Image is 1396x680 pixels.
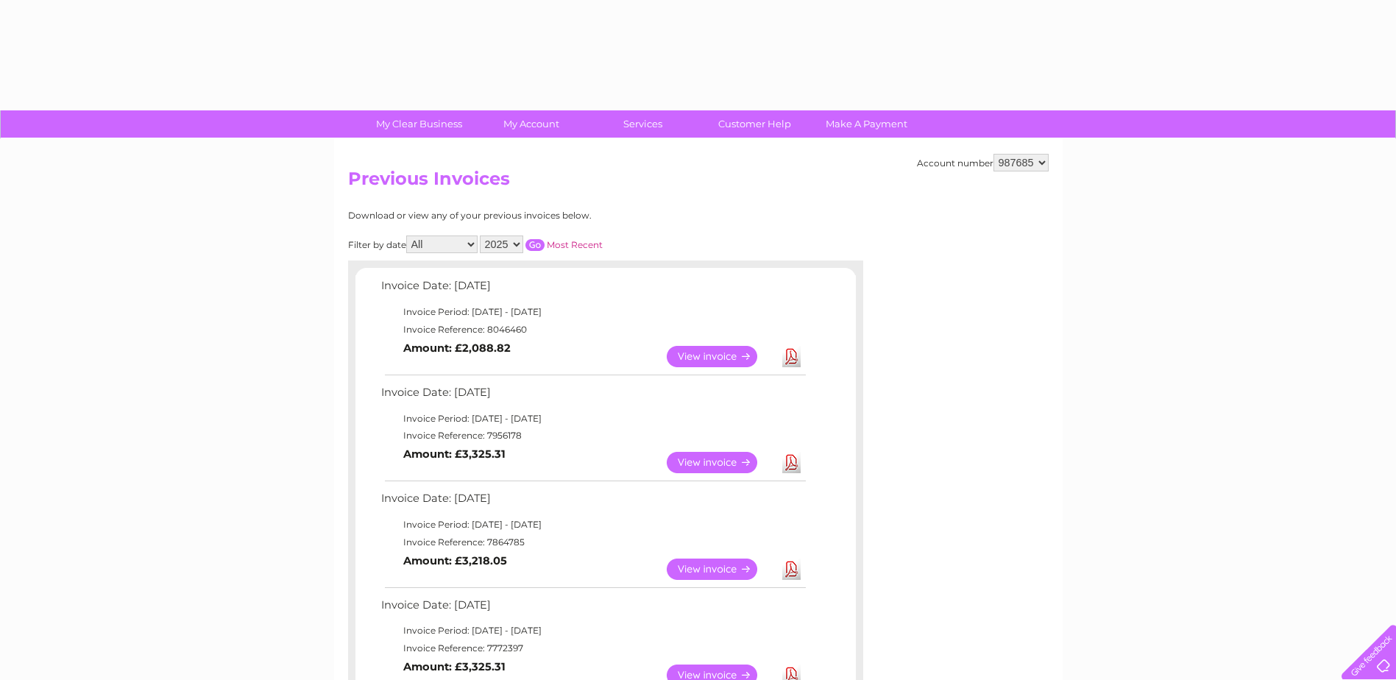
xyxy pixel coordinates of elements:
[694,110,815,138] a: Customer Help
[403,341,511,355] b: Amount: £2,088.82
[917,154,1049,171] div: Account number
[378,410,808,428] td: Invoice Period: [DATE] - [DATE]
[582,110,704,138] a: Services
[806,110,927,138] a: Make A Payment
[378,303,808,321] td: Invoice Period: [DATE] - [DATE]
[667,452,775,473] a: View
[782,452,801,473] a: Download
[403,660,506,673] b: Amount: £3,325.31
[403,554,507,567] b: Amount: £3,218.05
[782,346,801,367] a: Download
[378,534,808,551] td: Invoice Reference: 7864785
[403,447,506,461] b: Amount: £3,325.31
[667,559,775,580] a: View
[348,169,1049,196] h2: Previous Invoices
[348,210,734,221] div: Download or view any of your previous invoices below.
[378,640,808,657] td: Invoice Reference: 7772397
[378,489,808,516] td: Invoice Date: [DATE]
[782,559,801,580] a: Download
[348,235,734,253] div: Filter by date
[378,622,808,640] td: Invoice Period: [DATE] - [DATE]
[378,321,808,339] td: Invoice Reference: 8046460
[378,516,808,534] td: Invoice Period: [DATE] - [DATE]
[378,383,808,410] td: Invoice Date: [DATE]
[667,346,775,367] a: View
[378,595,808,623] td: Invoice Date: [DATE]
[470,110,592,138] a: My Account
[378,276,808,303] td: Invoice Date: [DATE]
[547,239,603,250] a: Most Recent
[378,427,808,445] td: Invoice Reference: 7956178
[358,110,480,138] a: My Clear Business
